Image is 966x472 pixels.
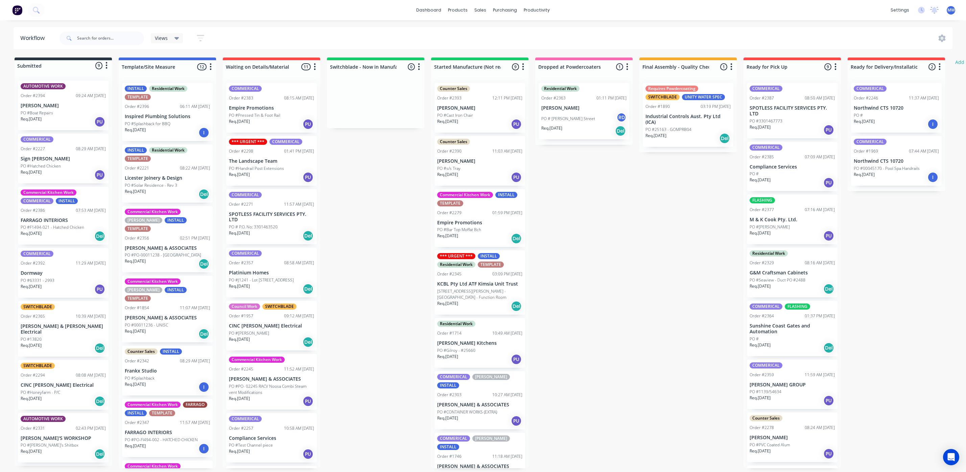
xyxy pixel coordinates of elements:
[750,313,774,319] div: Order #2364
[434,83,525,133] div: Counter SalesOrder #239312:11 PM [DATE][PERSON_NAME]PO #Cast Iron ChairReq.[DATE]PU
[229,396,250,402] p: Req. [DATE]
[645,127,691,133] p: PO #25163 - GOMPRB04
[56,198,78,204] div: INSTALL
[229,165,284,172] p: PO #Handrail Post Extensions
[511,119,522,130] div: PU
[854,112,863,118] p: PO #
[180,104,210,110] div: 06:11 AM [DATE]
[183,402,207,408] div: FARRAGO
[492,95,522,101] div: 12:11 PM [DATE]
[747,248,838,297] div: Residential WorkOrder #232908:16 AM [DATE]G&M Craftsman CabinetsPO #Seaview - Duct PO #2488Req.[D...
[645,114,731,125] p: Industrial Controls Aust. Pty Ltd (ICA)
[437,288,522,300] p: [STREET_ADDRESS][PERSON_NAME] - [GEOGRAPHIC_DATA] - Function Room
[750,283,771,289] p: Req. [DATE]
[122,346,213,396] div: Counter SalesINSTALLOrder #234208:29 AM [DATE]Frankx StudioPO #SplashbackReq.[DATE]I
[229,357,285,363] div: Commercial Kitchen Work
[750,154,774,160] div: Order #2385
[269,139,302,145] div: COMMERICAL
[823,177,834,188] div: PU
[94,284,105,295] div: PU
[541,105,627,111] p: [PERSON_NAME]
[437,105,522,111] p: [PERSON_NAME]
[750,362,782,368] div: COMMERICAL
[125,188,146,195] p: Req. [DATE]
[719,133,730,144] div: Del
[492,392,522,398] div: 10:27 AM [DATE]
[21,116,42,122] p: Req. [DATE]
[94,231,105,242] div: Del
[750,323,835,335] p: Sunshine Coast Gates and Automation
[229,158,314,164] p: The Landscape Team
[18,248,109,298] div: COMMERICALOrder #239211:29 AM [DATE]DormwayPO #63331 - 2993Req.[DATE]PU
[437,340,522,346] p: [PERSON_NAME] Kitchens
[125,402,181,408] div: Commercial Kitchen Work
[805,154,835,160] div: 07:09 AM [DATE]
[823,395,834,406] div: PU
[229,376,314,382] p: [PERSON_NAME] & ASSOCIATES
[229,86,262,92] div: COMMERICAL
[18,301,109,357] div: SWITCHBLADEOrder #236510:39 AM [DATE][PERSON_NAME] & [PERSON_NAME] ElectricalPO #13820Req.[DATE]Del
[125,209,181,215] div: Commercial Kitchen Work
[229,336,250,342] p: Req. [DATE]
[750,270,835,276] p: G&M Craftsman Cabinets
[805,260,835,266] div: 08:16 AM [DATE]
[229,313,253,319] div: Order #1957
[125,287,162,293] div: [PERSON_NAME]
[180,305,210,311] div: 11:07 AM [DATE]
[701,104,731,110] div: 03:19 PM [DATE]
[226,301,317,351] div: Council WorkSWITCHBLADEOrder #195709:12 AM [DATE]CINC [PERSON_NAME] ElectricalPO #[PERSON_NAME]Re...
[750,304,782,310] div: COMMERICAL
[492,271,522,277] div: 03:09 PM [DATE]
[747,360,838,409] div: COMMERICALOrder #235911:59 AM [DATE][PERSON_NAME] GROUPPO #1139/54634Req.[DATE]PU
[750,230,771,236] p: Req. [DATE]
[94,116,105,127] div: PU
[125,94,151,100] div: TEMPLATE
[437,233,458,239] p: Req. [DATE]
[434,136,525,186] div: Counter SalesOrder #239011:03 AM [DATE][PERSON_NAME]PO #s/s TrayReq.[DATE]PU
[823,230,834,241] div: PU
[947,7,955,13] span: MW
[750,395,771,401] p: Req. [DATE]
[823,125,834,135] div: PU
[229,270,314,276] p: Platinium Homes
[437,300,458,307] p: Req. [DATE]
[21,304,55,310] div: SWITCHBLADE
[21,336,42,342] p: PO #13820
[21,156,106,162] p: Sign [PERSON_NAME]
[927,119,938,130] div: I
[94,343,105,354] div: Del
[750,250,788,256] div: Residential Work
[823,284,834,294] div: Del
[437,347,475,354] p: PO #Gilroy - #25660
[478,262,504,268] div: TEMPLATE
[437,262,475,268] div: Residential Work
[434,371,525,429] div: COMMERICAL[PERSON_NAME]INSTALLOrder #230310:27 AM [DATE][PERSON_NAME] & ASSOCIATESPO #CONTAINER W...
[21,169,42,175] p: Req. [DATE]
[472,374,510,380] div: [PERSON_NAME]
[21,230,42,237] p: Req. [DATE]
[125,86,147,92] div: INSTALL
[76,260,106,266] div: 11:29 AM [DATE]
[437,415,458,421] p: Req. [DATE]
[805,372,835,378] div: 11:59 AM [DATE]
[437,402,522,408] p: [PERSON_NAME] & ASSOCIATES
[750,336,759,342] p: PO #
[616,112,627,122] div: RD
[165,287,187,293] div: INSTALL
[511,354,522,365] div: PU
[76,372,106,378] div: 08:08 AM [DATE]
[198,329,209,339] div: Del
[927,172,938,183] div: I
[21,93,45,99] div: Order #2394
[750,197,775,203] div: FLASHING
[21,251,53,257] div: COMMERICAL
[21,207,45,213] div: Order #2386
[854,158,939,164] p: Northwind CTS 10720
[434,189,525,247] div: Commercial Kitchen WorkINSTALLTEMPLATEOrder #227901:59 PM [DATE]Empire PromotionsPO #Bar Top Moff...
[229,277,294,283] p: PO #J1241 - Lot [STREET_ADDRESS]
[165,217,187,223] div: INSTALL
[21,260,45,266] div: Order #2392
[823,342,834,353] div: Del
[747,412,838,462] div: Counter SalesOrder #227808:24 AM [DATE][PERSON_NAME]PO #PVC Coated AlumReq.[DATE]PU
[94,170,105,180] div: PU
